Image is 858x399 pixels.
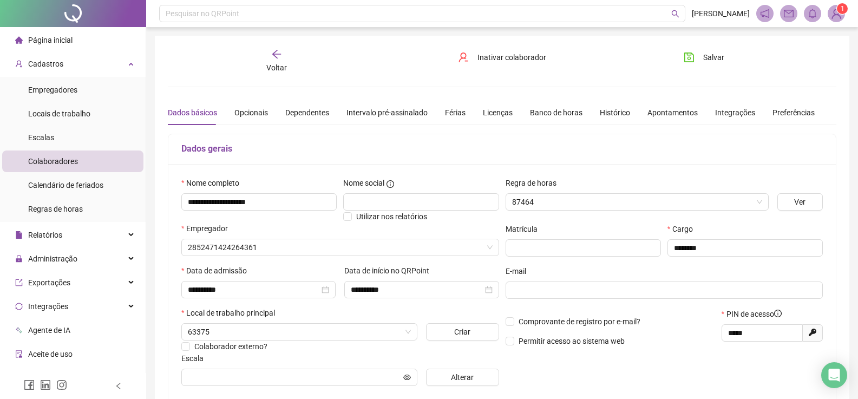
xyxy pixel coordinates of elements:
label: Nome completo [181,177,246,189]
span: facebook [24,380,35,390]
button: Criar [426,323,499,341]
img: 89436 [828,5,844,22]
span: info-circle [387,180,394,188]
span: Página inicial [28,36,73,44]
span: 1 [841,5,844,12]
span: Calendário de feriados [28,181,103,189]
span: Empregadores [28,86,77,94]
span: export [15,279,23,286]
div: Apontamentos [647,107,698,119]
div: Opcionais [234,107,268,119]
span: 63375 [188,324,411,340]
span: Voltar [266,63,287,72]
span: Utilizar nos relatórios [356,212,427,221]
span: notification [760,9,770,18]
span: lock [15,255,23,263]
span: PIN de acesso [726,308,782,320]
div: Preferências [772,107,815,119]
sup: Atualize o seu contato no menu Meus Dados [837,3,848,14]
button: Inativar colaborador [450,49,554,66]
button: Ver [777,193,823,211]
span: sync [15,303,23,310]
span: Integrações [28,302,68,311]
span: Escalas [28,133,54,142]
span: 87464 [512,194,762,210]
span: Administração [28,254,77,263]
span: Colaboradores [28,157,78,166]
span: Aceite de uso [28,350,73,358]
label: Local de trabalho principal [181,307,282,319]
span: left [115,382,122,390]
button: Salvar [676,49,732,66]
span: Nome social [343,177,384,189]
span: file [15,231,23,239]
span: Criar [454,326,470,338]
div: Férias [445,107,466,119]
span: mail [784,9,794,18]
span: Exportações [28,278,70,287]
span: Inativar colaborador [477,51,546,63]
span: Relatórios [28,231,62,239]
label: Data de início no QRPoint [344,265,436,277]
span: Comprovante de registro por e-mail? [519,317,640,326]
span: audit [15,350,23,358]
label: Regra de horas [506,177,564,189]
span: [PERSON_NAME] [692,8,750,19]
span: home [15,36,23,44]
div: Histórico [600,107,630,119]
div: Open Intercom Messenger [821,362,847,388]
label: Data de admissão [181,265,254,277]
span: info-circle [774,310,782,317]
div: Dados básicos [168,107,217,119]
label: Empregador [181,223,235,234]
span: Alterar [451,371,474,383]
span: instagram [56,380,67,390]
span: arrow-left [271,49,282,60]
span: Ver [794,196,805,208]
span: Salvar [703,51,724,63]
span: Locais de trabalho [28,109,90,118]
label: Matrícula [506,223,545,235]
div: Banco de horas [530,107,582,119]
div: Intervalo pré-assinalado [346,107,428,119]
span: user-delete [458,52,469,63]
button: Alterar [426,369,499,386]
label: E-mail [506,265,533,277]
span: 2852471424264361 [188,239,493,256]
span: Agente de IA [28,326,70,335]
span: user-add [15,60,23,68]
span: search [671,10,679,18]
span: Regras de horas [28,205,83,213]
span: Colaborador externo? [194,342,267,351]
div: Integrações [715,107,755,119]
label: Cargo [667,223,700,235]
span: Permitir acesso ao sistema web [519,337,625,345]
h5: Dados gerais [181,142,823,155]
label: Escala [181,352,211,364]
span: save [684,52,695,63]
div: Dependentes [285,107,329,119]
span: eye [403,374,411,381]
div: Licenças [483,107,513,119]
span: linkedin [40,380,51,390]
span: Cadastros [28,60,63,68]
span: bell [808,9,817,18]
